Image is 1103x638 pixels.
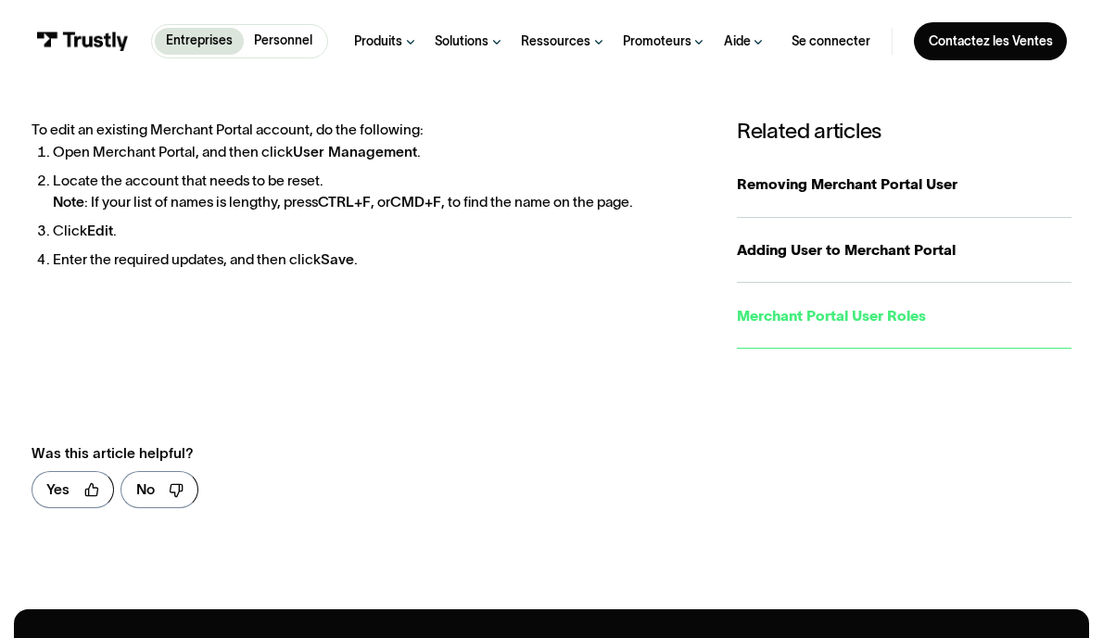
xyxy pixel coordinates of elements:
[737,119,1071,145] h3: Related articles
[435,33,488,50] div: Solutions
[293,144,417,159] strong: User Management
[254,32,312,50] p: Personnel
[53,141,701,162] li: Open Merchant Portal, and then click .
[32,119,701,270] div: To edit an existing Merchant Portal account, do the following:
[914,22,1067,60] a: Contactez les Ventes
[737,239,1071,261] div: Adding User to Merchant Portal
[724,33,751,50] div: Aide
[390,194,441,210] strong: CMD+F
[155,28,243,54] a: Entreprises
[87,223,113,238] strong: Edit
[136,478,155,500] div: No
[53,194,84,210] strong: Note
[623,33,691,50] div: Promoteurs
[737,218,1071,284] a: Adding User to Merchant Portal
[354,33,402,50] div: Produits
[737,283,1071,349] a: Merchant Portal User Roles
[53,170,701,212] li: Locate the account that needs to be reset. : If your list of names is lengthy, press , or , to fi...
[737,152,1071,218] a: Removing Merchant Portal User
[36,32,130,51] img: Trustly Logo
[120,471,198,509] a: No
[737,173,1071,195] div: Removing Merchant Portal User
[737,305,1071,326] div: Merchant Portal User Roles
[53,249,701,270] li: Enter the required updates, and then click .
[318,194,371,210] strong: CTRL+F
[521,33,590,50] div: Ressources
[792,33,870,50] a: Se connecter
[32,471,114,509] a: Yes
[32,442,663,464] div: Was this article helpful?
[53,220,701,241] li: Click .
[321,251,354,267] strong: Save
[166,32,233,50] p: Entreprises
[46,478,70,500] div: Yes
[929,33,1053,50] div: Contactez les Ventes
[244,28,323,54] a: Personnel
